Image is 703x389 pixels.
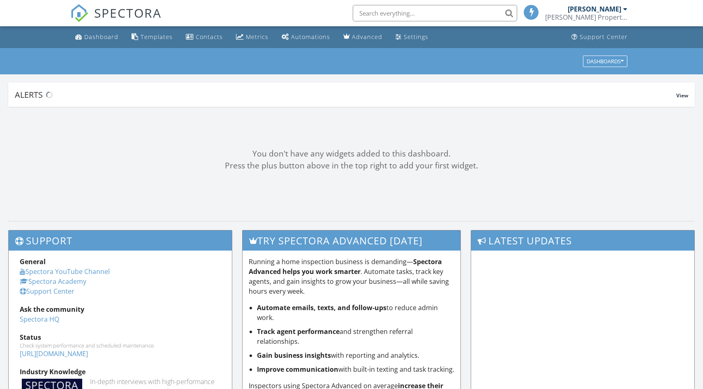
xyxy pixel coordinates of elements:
[291,33,330,41] div: Automations
[249,257,442,276] strong: Spectora Advanced helps you work smarter
[20,342,221,349] div: Check system performance and scheduled maintenance.
[257,364,455,374] li: with built-in texting and task tracking.
[257,351,331,360] strong: Gain business insights
[94,4,162,21] span: SPECTORA
[15,89,676,100] div: Alerts
[352,33,382,41] div: Advanced
[183,30,226,45] a: Contacts
[340,30,386,45] a: Advanced
[20,277,86,286] a: Spectora Academy
[353,5,517,21] input: Search everything...
[257,365,338,374] strong: Improve communication
[392,30,432,45] a: Settings
[9,230,232,251] h3: Support
[404,33,428,41] div: Settings
[20,349,88,358] a: [URL][DOMAIN_NAME]
[72,30,122,45] a: Dashboard
[257,303,455,322] li: to reduce admin work.
[676,92,688,99] span: View
[8,148,695,160] div: You don't have any widgets added to this dashboard.
[257,303,386,312] strong: Automate emails, texts, and follow-ups
[568,30,631,45] a: Support Center
[20,315,59,324] a: Spectora HQ
[471,230,694,251] h3: Latest Updates
[233,30,272,45] a: Metrics
[246,33,268,41] div: Metrics
[20,332,221,342] div: Status
[196,33,223,41] div: Contacts
[20,267,110,276] a: Spectora YouTube Channel
[128,30,176,45] a: Templates
[20,304,221,314] div: Ask the community
[587,58,624,64] div: Dashboards
[568,5,621,13] div: [PERSON_NAME]
[583,55,627,67] button: Dashboards
[8,160,695,172] div: Press the plus button above in the top right to add your first widget.
[257,350,455,360] li: with reporting and analytics.
[257,327,340,336] strong: Track agent performance
[243,230,461,251] h3: Try spectora advanced [DATE]
[20,257,46,266] strong: General
[580,33,628,41] div: Support Center
[278,30,333,45] a: Automations (Basic)
[70,4,88,22] img: The Best Home Inspection Software - Spectora
[141,33,173,41] div: Templates
[545,13,627,21] div: Anderson Property Inspections
[249,257,455,296] p: Running a home inspection business is demanding— . Automate tasks, track key agents, and gain ins...
[70,11,162,28] a: SPECTORA
[257,327,455,346] li: and strengthen referral relationships.
[84,33,118,41] div: Dashboard
[20,367,221,377] div: Industry Knowledge
[20,287,74,296] a: Support Center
